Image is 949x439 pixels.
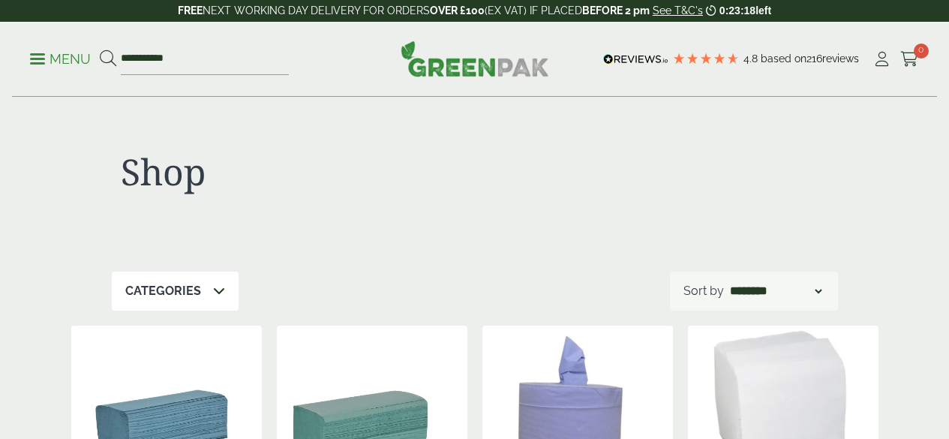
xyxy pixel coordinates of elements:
[430,5,485,17] strong: OVER £100
[900,52,919,67] i: Cart
[178,5,203,17] strong: FREE
[121,150,466,194] h1: Shop
[761,53,806,65] span: Based on
[900,48,919,71] a: 0
[719,5,755,17] span: 0:23:18
[582,5,650,17] strong: BEFORE 2 pm
[672,52,740,65] div: 4.79 Stars
[914,44,929,59] span: 0
[125,282,201,300] p: Categories
[755,5,771,17] span: left
[30,50,91,65] a: Menu
[603,54,668,65] img: REVIEWS.io
[30,50,91,68] p: Menu
[806,53,822,65] span: 216
[727,282,824,300] select: Shop order
[822,53,859,65] span: reviews
[683,282,724,300] p: Sort by
[872,52,891,67] i: My Account
[653,5,703,17] a: See T&C's
[743,53,761,65] span: 4.8
[401,41,549,77] img: GreenPak Supplies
